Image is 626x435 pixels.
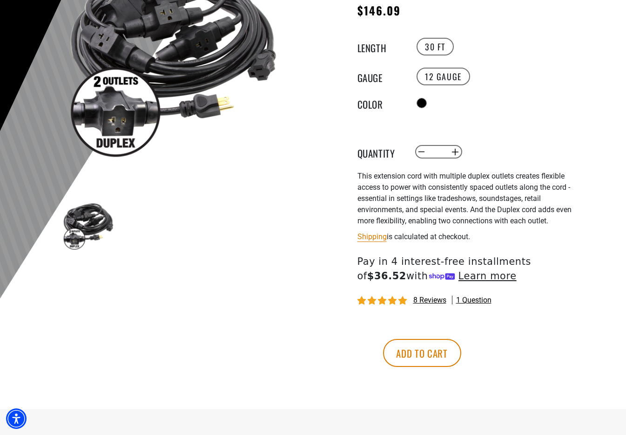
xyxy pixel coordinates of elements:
label: 30 FT [417,38,454,55]
img: black [61,198,115,252]
span: 5.00 stars [357,297,409,305]
label: Quantity [357,146,404,158]
a: Shipping [357,232,387,241]
div: Accessibility Menu [6,408,27,429]
span: 8 reviews [413,296,446,304]
span: This extension cord with multiple duplex outlets creates flexible access to power with consistent... [357,172,572,225]
button: Add to cart [383,339,461,367]
span: 1 question [456,295,491,305]
legend: Length [357,41,404,53]
label: 12 Gauge [417,68,470,85]
legend: Gauge [357,70,404,83]
div: is calculated at checkout. [357,230,586,243]
span: $146.09 [357,2,401,19]
legend: Color [357,97,404,109]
